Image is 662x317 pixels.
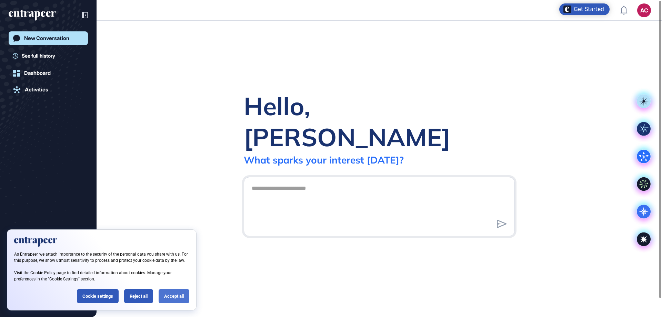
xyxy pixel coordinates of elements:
[9,31,88,45] a: New Conversation
[559,3,610,15] div: Open Get Started checklist
[9,83,88,97] a: Activities
[574,6,604,13] div: Get Started
[9,10,56,21] div: entrapeer-logo
[25,87,48,93] div: Activities
[24,35,69,41] div: New Conversation
[244,90,515,152] div: Hello, [PERSON_NAME]
[13,52,88,59] a: See full history
[637,3,651,17] button: AC
[563,6,571,13] img: launcher-image-alternative-text
[22,52,55,59] span: See full history
[24,70,51,76] div: Dashboard
[9,66,88,80] a: Dashboard
[244,154,404,166] div: What sparks your interest [DATE]?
